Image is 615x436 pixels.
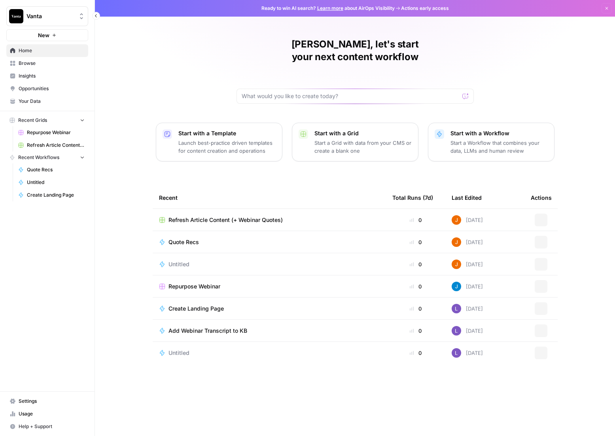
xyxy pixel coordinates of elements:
[18,117,47,124] span: Recent Grids
[6,44,88,57] a: Home
[450,129,548,137] p: Start with a Workflow
[15,189,88,201] a: Create Landing Page
[452,260,461,269] img: 4nzd6uxtaig5x6sjf0lamjsqya8a
[452,348,461,358] img: rn7sh892ioif0lo51687sih9ndqw
[168,282,220,290] span: Repurpose Webinar
[261,5,395,12] span: Ready to win AI search? about AirOps Visibility
[314,129,412,137] p: Start with a Grid
[19,72,85,80] span: Insights
[392,238,439,246] div: 0
[27,179,85,186] span: Untitled
[26,12,74,20] span: Vanta
[168,349,189,357] span: Untitled
[392,187,433,209] div: Total Runs (7d)
[314,139,412,155] p: Start a Grid with data from your CMS or create a blank one
[392,305,439,313] div: 0
[6,82,88,95] a: Opportunities
[428,123,554,161] button: Start with a WorkflowStart a Workflow that combines your data, LLMs and human review
[242,92,459,100] input: What would you like to create today?
[27,142,85,149] span: Refresh Article Content (+ Webinar Quotes)
[6,70,88,82] a: Insights
[168,327,247,335] span: Add Webinar Transcript to KB
[450,139,548,155] p: Start a Workflow that combines your data, LLMs and human review
[452,326,461,336] img: rn7sh892ioif0lo51687sih9ndqw
[392,216,439,224] div: 0
[19,410,85,417] span: Usage
[38,31,49,39] span: New
[159,216,380,224] a: Refresh Article Content (+ Webinar Quotes)
[15,126,88,139] a: Repurpose Webinar
[452,326,483,336] div: [DATE]
[159,305,380,313] a: Create Landing Page
[392,282,439,290] div: 0
[159,327,380,335] a: Add Webinar Transcript to KB
[392,349,439,357] div: 0
[27,191,85,199] span: Create Landing Page
[9,9,23,23] img: Vanta Logo
[19,60,85,67] span: Browse
[317,5,343,11] a: Learn more
[452,215,461,225] img: 4nzd6uxtaig5x6sjf0lamjsqya8a
[452,304,483,313] div: [DATE]
[159,282,380,290] a: Repurpose Webinar
[452,237,461,247] img: 4nzd6uxtaig5x6sjf0lamjsqya8a
[168,260,189,268] span: Untitled
[168,305,224,313] span: Create Landing Page
[6,6,88,26] button: Workspace: Vanta
[401,5,449,12] span: Actions early access
[6,152,88,163] button: Recent Workflows
[168,238,199,246] span: Quote Recs
[27,129,85,136] span: Repurpose Webinar
[19,398,85,405] span: Settings
[452,187,482,209] div: Last Edited
[178,139,276,155] p: Launch best-practice driven templates for content creation and operations
[452,348,483,358] div: [DATE]
[6,29,88,41] button: New
[159,238,380,246] a: Quote Recs
[452,282,483,291] div: [DATE]
[452,260,483,269] div: [DATE]
[6,408,88,420] a: Usage
[19,85,85,92] span: Opportunities
[6,395,88,408] a: Settings
[452,215,483,225] div: [DATE]
[6,114,88,126] button: Recent Grids
[168,216,283,224] span: Refresh Article Content (+ Webinar Quotes)
[156,123,282,161] button: Start with a TemplateLaunch best-practice driven templates for content creation and operations
[531,187,552,209] div: Actions
[159,349,380,357] a: Untitled
[452,304,461,313] img: rn7sh892ioif0lo51687sih9ndqw
[6,420,88,433] button: Help + Support
[19,423,85,430] span: Help + Support
[15,176,88,189] a: Untitled
[159,187,380,209] div: Recent
[19,47,85,54] span: Home
[15,139,88,152] a: Refresh Article Content (+ Webinar Quotes)
[237,38,474,63] h1: [PERSON_NAME], let's start your next content workflow
[292,123,418,161] button: Start with a GridStart a Grid with data from your CMS or create a blank one
[6,57,88,70] a: Browse
[392,260,439,268] div: 0
[6,95,88,108] a: Your Data
[15,163,88,176] a: Quote Recs
[452,282,461,291] img: z620ml7ie90s7uun3xptce9f0frp
[18,154,59,161] span: Recent Workflows
[27,166,85,173] span: Quote Recs
[19,98,85,105] span: Your Data
[392,327,439,335] div: 0
[178,129,276,137] p: Start with a Template
[452,237,483,247] div: [DATE]
[159,260,380,268] a: Untitled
